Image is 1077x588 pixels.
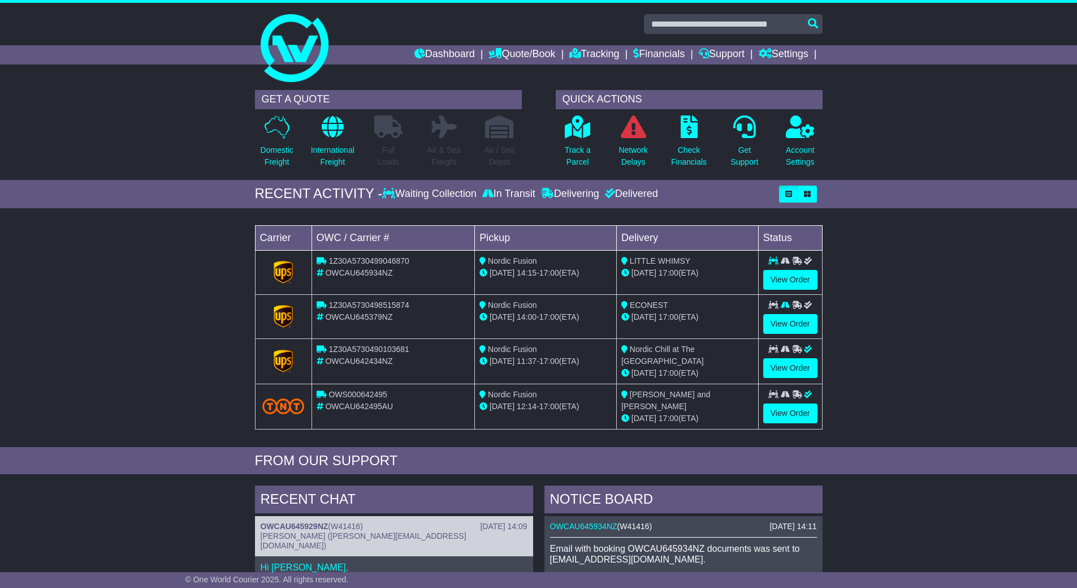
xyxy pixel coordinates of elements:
td: Status [758,225,822,250]
div: FROM OUR SUPPORT [255,453,823,469]
span: W41416 [620,522,649,531]
a: DomesticFreight [259,115,293,174]
div: - (ETA) [479,267,612,279]
p: Email with booking OWCAU645934NZ documents was sent to [EMAIL_ADDRESS][DOMAIN_NAME]. [550,543,817,565]
a: InternationalFreight [310,115,355,174]
span: Nordic Fusion [488,390,537,399]
span: [PERSON_NAME] and [PERSON_NAME] [621,390,710,411]
div: (ETA) [621,267,754,279]
div: - (ETA) [479,355,612,367]
p: Get Support [730,144,758,168]
a: OWCAU645934NZ [550,522,617,531]
span: Nordic Fusion [488,301,537,310]
p: International Freight [311,144,354,168]
div: RECENT ACTIVITY - [255,186,383,202]
a: Support [699,45,745,65]
div: (ETA) [621,367,754,379]
a: View Order [763,358,818,378]
span: Nordic Fusion [488,256,537,265]
div: ( ) [550,522,817,531]
img: GetCarrierServiceLogo [274,305,293,328]
p: Track a Parcel [565,144,591,168]
a: CheckFinancials [671,115,707,174]
span: 14:00 [517,312,537,321]
span: 17:00 [659,268,678,277]
span: 1Z30A5730498515874 [328,301,409,310]
a: Track aParcel [564,115,591,174]
span: [DATE] [490,312,514,321]
span: LITTLE WHIMSY [630,256,690,265]
span: [DATE] [490,268,514,277]
td: OWC / Carrier # [312,225,475,250]
span: 17:00 [659,414,678,423]
span: Nordic Chill at The [GEOGRAPHIC_DATA] [621,345,704,366]
p: Network Delays [618,144,647,168]
div: (ETA) [621,413,754,424]
span: 12:14 [517,402,537,411]
span: 14:15 [517,268,537,277]
span: 1Z30A5730499046870 [328,256,409,265]
a: Quote/Book [488,45,555,65]
a: here [661,571,679,581]
span: [DATE] [632,312,656,321]
a: Settings [759,45,808,65]
span: Nordic Fusion [488,345,537,354]
span: 17:00 [539,402,559,411]
td: Carrier [255,225,312,250]
span: 17:00 [659,368,678,377]
div: NOTICE BOARD [544,486,823,516]
td: Pickup [475,225,617,250]
a: Dashboard [414,45,475,65]
a: GetSupport [730,115,759,174]
p: Account Settings [786,144,815,168]
span: [DATE] [490,357,514,366]
img: GetCarrierServiceLogo [274,350,293,372]
a: Financials [633,45,685,65]
a: Tracking [569,45,619,65]
a: View Order [763,270,818,290]
img: TNT_Domestic.png [262,398,305,414]
div: Delivering [538,188,602,200]
div: GET A QUOTE [255,90,522,109]
p: Air & Sea Freight [427,144,461,168]
div: Waiting Collection [382,188,479,200]
span: [DATE] [490,402,514,411]
span: 17:00 [659,312,678,321]
span: W41416 [331,522,360,531]
span: 17:00 [539,312,559,321]
a: OWCAU645929NZ [261,522,328,531]
span: OWCAU642495AU [325,402,393,411]
img: GetCarrierServiceLogo [274,261,293,284]
a: NetworkDelays [618,115,648,174]
span: [DATE] [632,368,656,377]
div: [DATE] 14:11 [769,522,816,531]
span: OWCAU642434NZ [325,357,392,366]
div: (ETA) [621,311,754,323]
a: AccountSettings [785,115,815,174]
span: OWS000642495 [328,390,387,399]
p: Full Loads [374,144,403,168]
div: ( ) [261,522,527,531]
div: In Transit [479,188,538,200]
span: OWCAU645934NZ [325,268,392,277]
span: OWCAU645379NZ [325,312,392,321]
p: More details about booking: . [550,570,817,581]
span: © One World Courier 2025. All rights reserved. [185,575,349,584]
a: View Order [763,314,818,334]
span: 17:00 [539,268,559,277]
p: Domestic Freight [260,144,293,168]
p: Air / Sea Depot [485,144,515,168]
td: Delivery [616,225,758,250]
div: QUICK ACTIONS [556,90,823,109]
span: 17:00 [539,357,559,366]
span: 1Z30A5730490103681 [328,345,409,354]
div: - (ETA) [479,401,612,413]
div: - (ETA) [479,311,612,323]
a: View Order [763,404,818,423]
span: [DATE] [632,268,656,277]
div: Delivered [602,188,658,200]
span: 11:37 [517,357,537,366]
div: [DATE] 14:09 [480,522,527,531]
span: ECONEST [630,301,668,310]
p: Check Financials [671,144,707,168]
